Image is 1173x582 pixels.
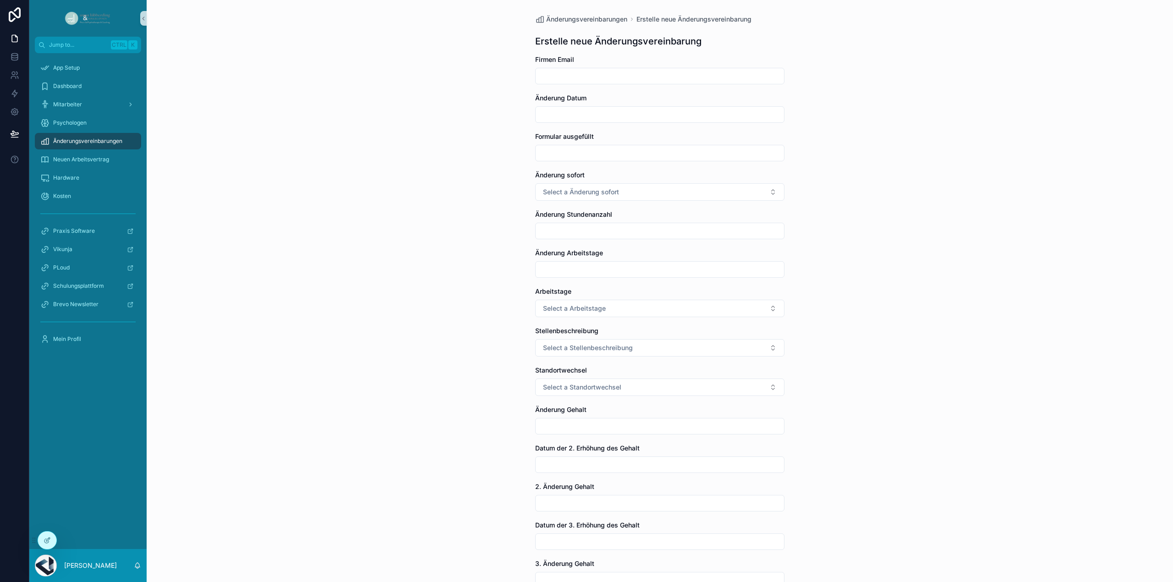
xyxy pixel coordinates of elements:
span: Mein Profil [53,335,81,343]
button: Select Button [535,183,784,201]
span: Select a Änderung sofort [543,187,619,197]
a: Vikunja [35,241,141,258]
a: Neuen Arbeitsvertrag [35,151,141,168]
span: Schulungsplattform [53,282,104,290]
span: Ctrl [111,40,127,49]
span: Arbeitstage [535,287,571,295]
span: Änderung Gehalt [535,406,586,413]
span: Änderung Stundenanzahl [535,210,612,218]
button: Select Button [535,300,784,317]
span: App Setup [53,64,80,71]
p: [PERSON_NAME] [64,561,117,570]
div: scrollable content [29,53,147,359]
span: Änderung Arbeitstage [535,249,603,257]
span: Mitarbeiter [53,101,82,108]
span: PLoud [53,264,70,271]
span: Stellenbeschreibung [535,327,598,335]
span: K [129,41,137,49]
span: Psychologen [53,119,87,126]
span: Änderung Datum [535,94,586,102]
a: Psychologen [35,115,141,131]
span: Select a Standortwechsel [543,383,621,392]
span: 2. Änderung Gehalt [535,483,594,490]
button: Jump to...CtrlK [35,37,141,53]
a: Erstelle neue Änderungsvereinbarung [636,15,751,24]
span: Kosten [53,192,71,200]
span: Änderung sofort [535,171,585,179]
span: Hardware [53,174,79,181]
span: Brevo Newsletter [53,301,99,308]
a: Änderungsvereinbarungen [35,133,141,149]
a: Hardware [35,170,141,186]
button: Select Button [535,339,784,357]
span: Select a Arbeitstage [543,304,606,313]
a: Änderungsvereinbarungen [535,15,627,24]
span: Neuen Arbeitsvertrag [53,156,109,163]
span: Vikunja [53,246,72,253]
span: Änderungsvereinbarungen [53,137,122,145]
img: App logo [64,11,112,26]
span: Datum der 2. Erhöhung des Gehalt [535,444,640,452]
span: Dashboard [53,82,82,90]
span: Änderungsvereinbarungen [546,15,627,24]
span: 3. Änderung Gehalt [535,560,594,567]
a: PLoud [35,259,141,276]
span: Jump to... [49,41,107,49]
span: Formular ausgefüllt [535,132,594,140]
span: Praxis Software [53,227,95,235]
a: Brevo Newsletter [35,296,141,313]
span: Select a Stellenbeschreibung [543,343,633,352]
a: App Setup [35,60,141,76]
span: Datum der 3. Erhöhung des Gehalt [535,521,640,529]
span: Standortwechsel [535,366,587,374]
a: Schulungsplattform [35,278,141,294]
h1: Erstelle neue Änderungsvereinbarung [535,35,702,48]
a: Dashboard [35,78,141,94]
a: Mitarbeiter [35,96,141,113]
button: Select Button [535,379,784,396]
a: Mein Profil [35,331,141,347]
span: Firmen Email [535,55,574,63]
a: Kosten [35,188,141,204]
a: Praxis Software [35,223,141,239]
